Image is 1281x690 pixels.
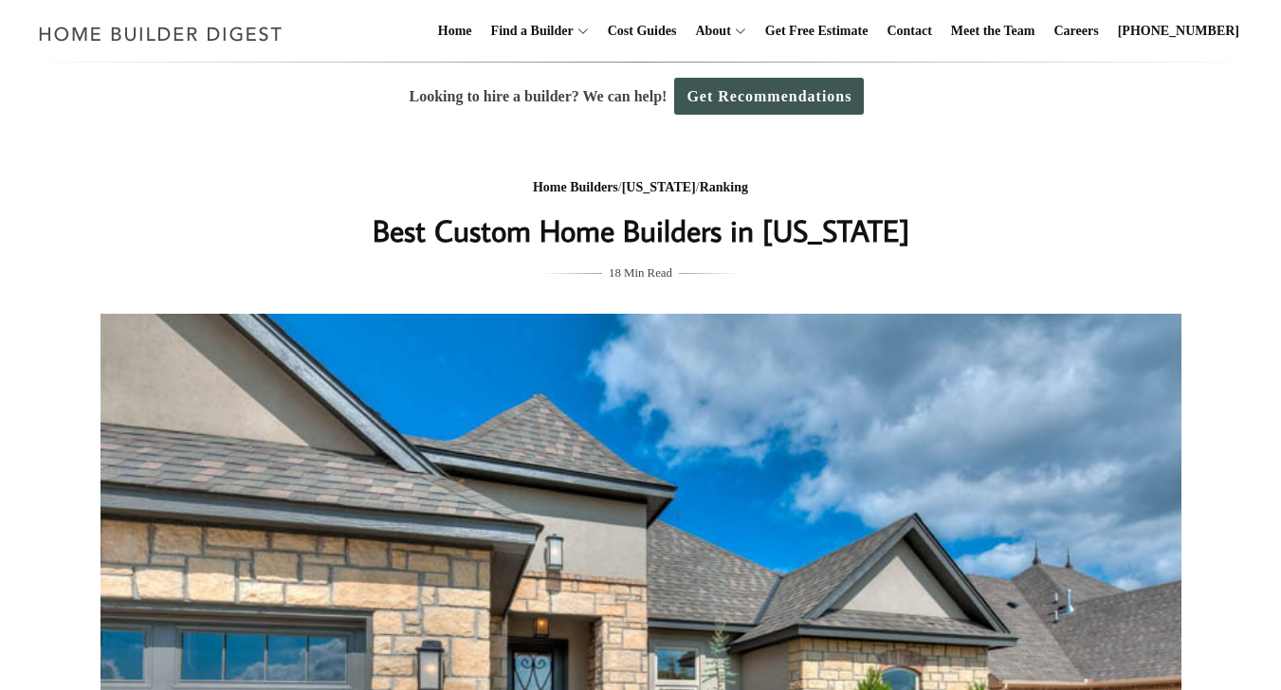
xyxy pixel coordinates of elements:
[30,15,291,52] img: Home Builder Digest
[263,208,1019,253] h1: Best Custom Home Builders in [US_STATE]
[609,263,672,283] span: 18 Min Read
[758,1,876,62] a: Get Free Estimate
[600,1,685,62] a: Cost Guides
[622,180,696,194] a: [US_STATE]
[263,176,1019,200] div: / /
[1110,1,1247,62] a: [PHONE_NUMBER]
[943,1,1043,62] a: Meet the Team
[484,1,574,62] a: Find a Builder
[687,1,730,62] a: About
[700,180,748,194] a: Ranking
[533,180,618,194] a: Home Builders
[879,1,939,62] a: Contact
[430,1,480,62] a: Home
[674,78,864,115] a: Get Recommendations
[1047,1,1107,62] a: Careers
